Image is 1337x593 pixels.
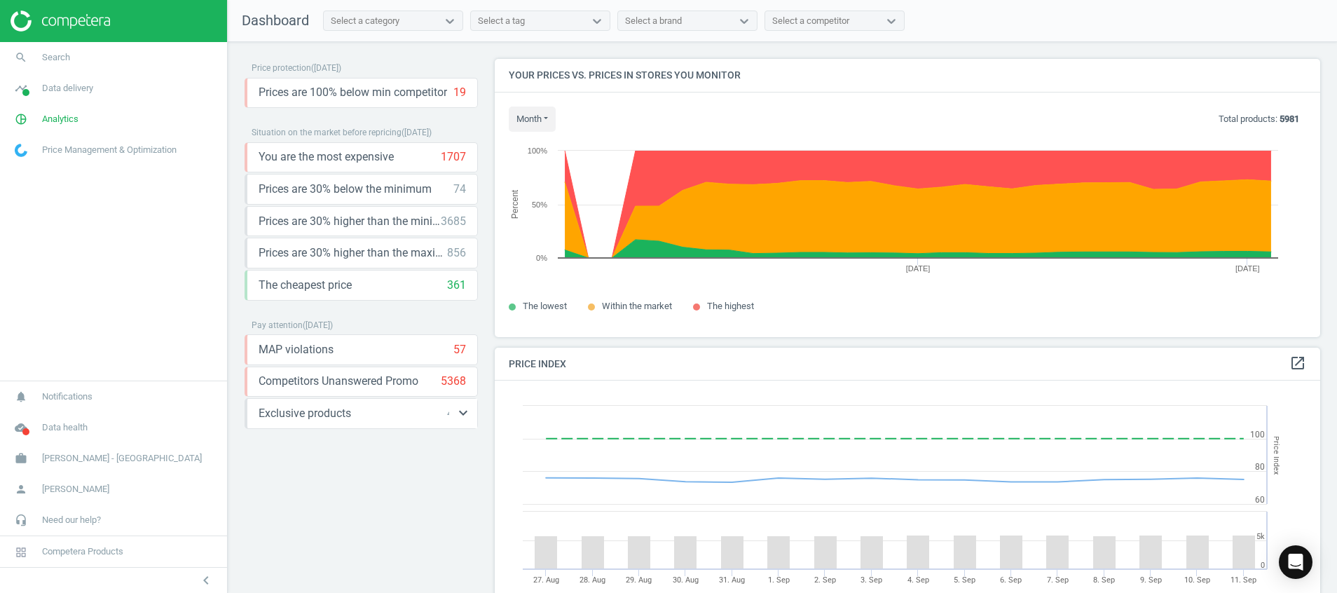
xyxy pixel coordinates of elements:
h4: Price Index [495,348,1320,381]
div: 856 [447,245,466,261]
div: 481 [447,406,466,421]
div: 361 [447,278,466,293]
span: Analytics [42,113,78,125]
span: Data delivery [42,82,93,95]
i: person [8,476,34,503]
img: ajHJNr6hYgQAAAAASUVORK5CYII= [11,11,110,32]
text: 50% [532,200,547,209]
i: chevron_left [198,572,214,589]
span: Competera Products [42,545,123,558]
span: Exclusive products [259,406,351,421]
tspan: 4. Sep [907,575,929,585]
tspan: 10. Sep [1184,575,1210,585]
span: You are the most expensive [259,149,394,165]
div: 57 [453,342,466,357]
span: The highest [707,301,754,311]
i: work [8,445,34,472]
span: Dashboard [242,12,309,29]
i: pie_chart_outlined [8,106,34,132]
span: Need our help? [42,514,101,526]
span: [PERSON_NAME] [42,483,109,496]
span: Prices are 30% higher than the maximal [259,245,447,261]
tspan: 8. Sep [1093,575,1115,585]
tspan: 31. Aug [719,575,745,585]
div: 74 [453,182,466,197]
span: ( [DATE] ) [311,63,341,73]
span: Prices are 100% below min competitor [259,85,447,100]
text: 80 [1255,462,1265,472]
text: 5k [1256,532,1265,541]
span: ( [DATE] ) [303,320,333,330]
div: Select a tag [478,15,525,27]
i: keyboard_arrow_down [455,404,472,421]
tspan: [DATE] [1235,264,1260,273]
span: Prices are 30% higher than the minimum [259,214,441,229]
tspan: Price Index [1272,436,1281,475]
span: The lowest [523,301,567,311]
text: 0% [536,254,547,262]
tspan: 30. Aug [673,575,699,585]
span: Search [42,51,70,64]
text: 60 [1255,495,1265,505]
span: The cheapest price [259,278,352,293]
span: Price Management & Optimization [42,144,177,156]
span: ( [DATE] ) [402,128,432,137]
i: cloud_done [8,414,34,441]
button: chevron_left [188,571,224,589]
div: 5368 [441,374,466,389]
span: Competitors Unanswered Promo [259,374,418,389]
i: search [8,44,34,71]
i: headset_mic [8,507,34,533]
h4: Your prices vs. prices in stores you monitor [495,59,1320,92]
tspan: 6. Sep [1000,575,1022,585]
div: Select a category [331,15,399,27]
text: 100% [528,146,547,155]
a: open_in_new [1289,355,1306,373]
span: [PERSON_NAME] - [GEOGRAPHIC_DATA] [42,452,202,465]
tspan: 28. Aug [580,575,605,585]
tspan: [DATE] [906,264,931,273]
i: open_in_new [1289,355,1306,372]
tspan: 9. Sep [1140,575,1162,585]
tspan: 2. Sep [814,575,836,585]
tspan: 3. Sep [861,575,882,585]
span: Within the market [602,301,672,311]
tspan: 27. Aug [533,575,559,585]
span: Notifications [42,390,92,403]
div: 3685 [441,214,466,229]
div: 1707 [441,149,466,165]
span: Pay attention [252,320,303,330]
div: Select a competitor [772,15,849,27]
span: Data health [42,421,88,434]
div: 19 [453,85,466,100]
tspan: Percent [510,189,520,219]
span: Situation on the market before repricing [252,128,402,137]
i: notifications [8,383,34,410]
span: MAP violations [259,342,334,357]
text: 100 [1250,430,1265,439]
span: Price protection [252,63,311,73]
tspan: 11. Sep [1230,575,1256,585]
i: timeline [8,75,34,102]
div: Open Intercom Messenger [1279,545,1312,579]
tspan: 29. Aug [626,575,652,585]
button: month [509,107,556,132]
button: keyboard_arrow_down [449,399,477,428]
text: 0 [1261,561,1265,570]
p: Total products: [1219,113,1299,125]
tspan: 1. Sep [768,575,790,585]
tspan: 5. Sep [954,575,975,585]
tspan: 7. Sep [1047,575,1069,585]
b: 5981 [1280,114,1299,124]
img: wGWNvw8QSZomAAAAABJRU5ErkJggg== [15,144,27,157]
span: Prices are 30% below the minimum [259,182,432,197]
div: Select a brand [625,15,682,27]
